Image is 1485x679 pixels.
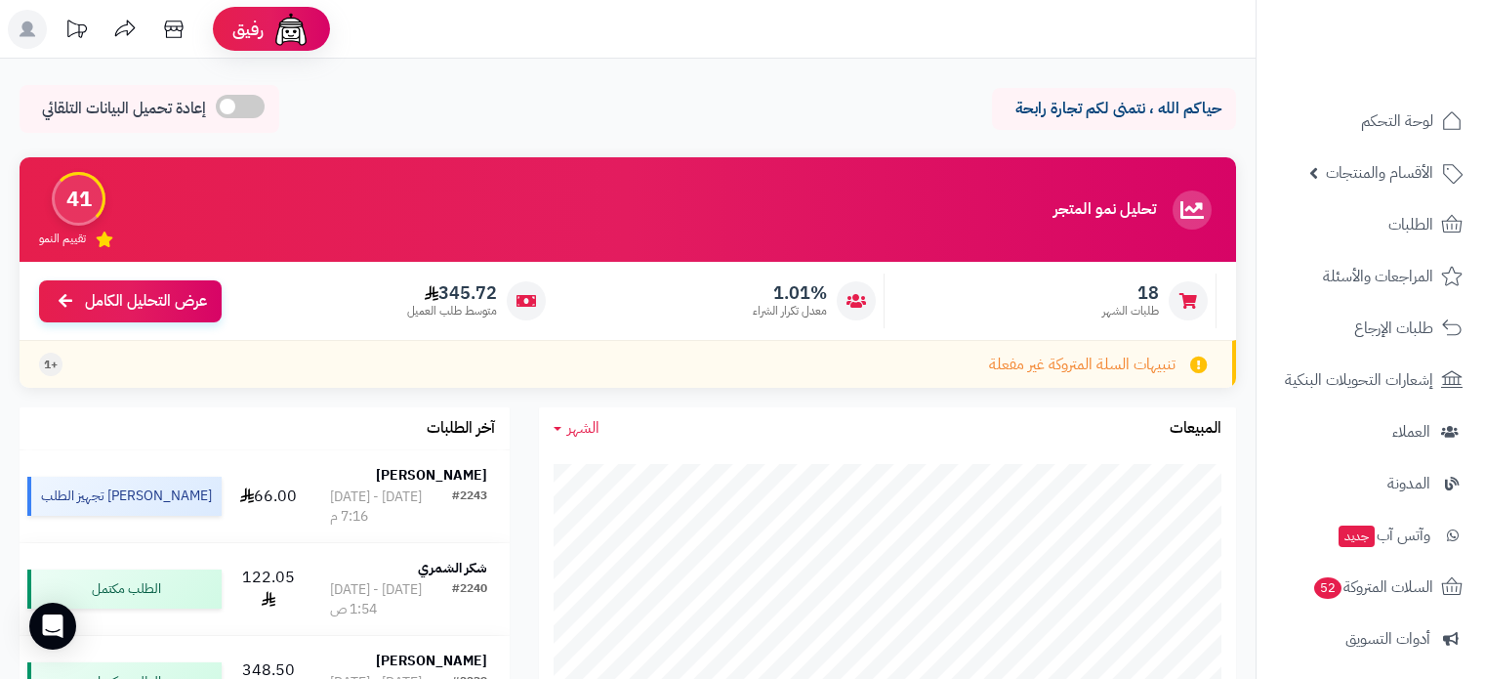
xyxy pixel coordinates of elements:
[427,420,495,438] h3: آخر الطلبات
[753,282,827,304] span: 1.01%
[376,651,487,671] strong: [PERSON_NAME]
[1007,98,1221,120] p: حياكم الله ، نتمنى لكم تجارة رابحة
[1352,43,1466,84] img: logo-2.png
[418,558,487,578] strong: شكر الشمري
[27,477,222,516] div: [PERSON_NAME] تجهيز الطلب
[1102,303,1159,319] span: طلبات الشهر
[1387,470,1430,497] span: المدونة
[1268,615,1473,662] a: أدوات التسويق
[29,603,76,650] div: Open Intercom Messenger
[567,416,599,440] span: الشهر
[232,18,264,41] span: رفيق
[1337,522,1430,549] span: وآتس آب
[452,580,487,619] div: #2240
[554,417,599,440] a: الشهر
[1314,577,1342,600] span: 52
[39,231,86,247] span: تقييم النمو
[1361,107,1433,135] span: لوحة التحكم
[1102,282,1159,304] span: 18
[1268,408,1473,455] a: العملاء
[1053,201,1156,219] h3: تحليل نمو المتجر
[229,543,308,635] td: 122.05
[44,357,58,373] span: +1
[1326,159,1433,187] span: الأقسام والمنتجات
[407,303,497,319] span: متوسط طلب العميل
[452,488,487,527] div: #2243
[229,450,308,542] td: 66.00
[1268,357,1473,403] a: إشعارات التحويلات البنكية
[271,10,310,49] img: ai-face.png
[330,488,452,527] div: [DATE] - [DATE] 7:16 م
[1170,420,1221,438] h3: المبيعات
[1345,625,1430,653] span: أدوات التسويق
[407,282,497,304] span: 345.72
[1268,98,1473,145] a: لوحة التحكم
[85,290,207,313] span: عرض التحليل الكامل
[1392,418,1430,446] span: العملاء
[1339,526,1375,547] span: جديد
[330,580,452,619] div: [DATE] - [DATE] 1:54 ص
[27,570,222,609] div: الطلب مكتمل
[1268,512,1473,559] a: وآتس آبجديد
[1312,573,1433,601] span: السلات المتروكة
[1268,564,1473,611] a: السلات المتروكة52
[1268,305,1473,352] a: طلبات الإرجاع
[1354,315,1433,342] span: طلبات الإرجاع
[39,280,222,322] a: عرض التحليل الكامل
[42,98,206,120] span: إعادة تحميل البيانات التلقائي
[376,465,487,486] strong: [PERSON_NAME]
[1388,211,1433,238] span: الطلبات
[1268,253,1473,300] a: المراجعات والأسئلة
[52,10,101,54] a: تحديثات المنصة
[753,303,827,319] span: معدل تكرار الشراء
[1268,201,1473,248] a: الطلبات
[989,354,1176,376] span: تنبيهات السلة المتروكة غير مفعلة
[1268,460,1473,507] a: المدونة
[1323,263,1433,290] span: المراجعات والأسئلة
[1285,366,1433,394] span: إشعارات التحويلات البنكية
